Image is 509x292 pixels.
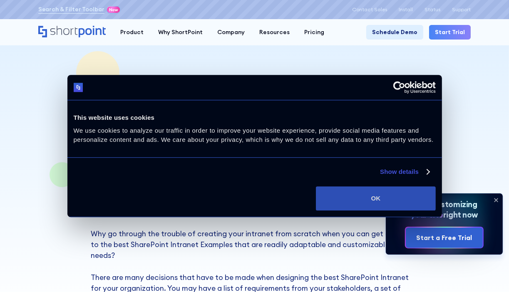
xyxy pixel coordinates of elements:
div: Resources [259,28,290,37]
a: Pricing [297,25,332,40]
a: Status [425,7,440,12]
a: Usercentrics Cookiebot - opens in a new window [363,81,436,94]
a: Start a Free Trial [406,228,482,248]
a: Company [210,25,252,40]
span: We use cookies to analyze our traffic in order to improve your website experience, provide social... [74,127,434,144]
div: Company [217,28,245,37]
a: Home [38,26,106,38]
button: OK [316,186,435,210]
a: Show details [380,167,429,177]
a: Search & Filter Toolbar [38,5,104,14]
a: Resources [252,25,297,40]
a: Support [452,7,471,12]
div: Pricing [304,28,324,37]
a: Why ShortPoint [151,25,210,40]
div: Why ShortPoint [158,28,203,37]
a: Start Trial [429,25,471,40]
div: Product [120,28,144,37]
a: Product [113,25,151,40]
a: Contact Sales [352,7,387,12]
iframe: Chat Widget [467,252,509,292]
div: Start a Free Trial [416,233,472,243]
a: Schedule Demo [366,25,423,40]
div: This website uses cookies [74,113,436,123]
a: Install [399,7,413,12]
img: logo [74,83,83,92]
